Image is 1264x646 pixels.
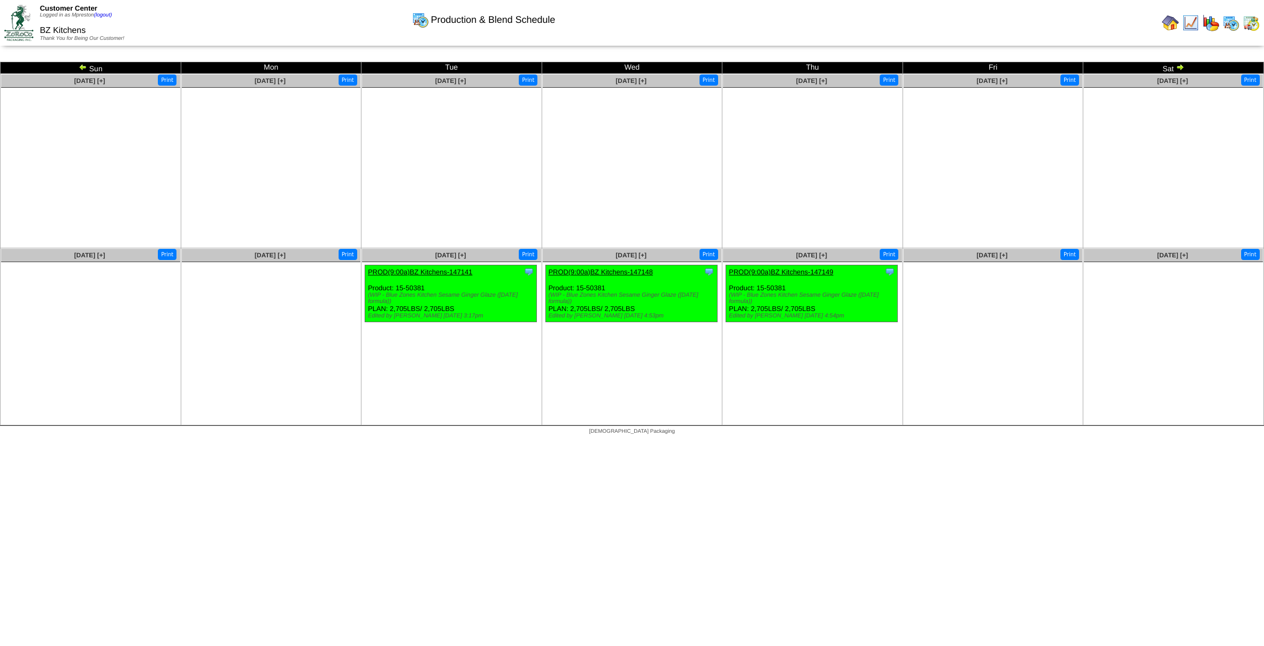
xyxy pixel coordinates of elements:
[255,77,285,85] a: [DATE] [+]
[40,4,97,12] span: Customer Center
[880,249,898,260] button: Print
[40,26,86,35] span: BZ Kitchens
[1157,251,1188,259] a: [DATE] [+]
[519,249,537,260] button: Print
[368,313,536,319] div: Edited by [PERSON_NAME] [DATE] 3:17pm
[1202,14,1219,31] img: graph.gif
[729,313,897,319] div: Edited by [PERSON_NAME] [DATE] 4:54pm
[1241,74,1260,86] button: Print
[796,251,827,259] a: [DATE] [+]
[339,249,357,260] button: Print
[976,77,1007,85] a: [DATE] [+]
[1060,249,1079,260] button: Print
[616,77,646,85] a: [DATE] [+]
[4,5,33,40] img: ZoRoCo_Logo(Green%26Foil)%20jpg.webp
[79,63,87,71] img: arrowleft.gif
[339,74,357,86] button: Print
[880,74,898,86] button: Print
[158,249,176,260] button: Print
[1223,14,1240,31] img: calendarprod.gif
[412,11,429,28] img: calendarprod.gif
[365,265,537,322] div: Product: 15-50381 PLAN: 2,705LBS / 2,705LBS
[1162,14,1179,31] img: home.gif
[1241,249,1260,260] button: Print
[1157,77,1188,85] a: [DATE] [+]
[549,292,717,305] div: (WIP - Blue Zones Kitchen Sesame Ginger Glaze ([DATE] formula))
[519,74,537,86] button: Print
[722,62,903,74] td: Thu
[368,268,473,276] a: PROD(9:00a)BZ Kitchens-147141
[74,77,105,85] a: [DATE] [+]
[94,12,112,18] a: (logout)
[255,251,285,259] a: [DATE] [+]
[616,251,646,259] a: [DATE] [+]
[545,265,717,322] div: Product: 15-50381 PLAN: 2,705LBS / 2,705LBS
[1060,74,1079,86] button: Print
[726,265,898,322] div: Product: 15-50381 PLAN: 2,705LBS / 2,705LBS
[524,266,534,277] img: Tooltip
[1176,63,1184,71] img: arrowright.gif
[181,62,361,74] td: Mon
[158,74,176,86] button: Print
[435,77,466,85] a: [DATE] [+]
[704,266,714,277] img: Tooltip
[549,268,653,276] a: PROD(9:00a)BZ Kitchens-147148
[431,14,555,26] span: Production & Blend Schedule
[729,292,897,305] div: (WIP - Blue Zones Kitchen Sesame Ginger Glaze ([DATE] formula))
[40,36,124,41] span: Thank You for Being Our Customer!
[700,249,718,260] button: Print
[361,62,542,74] td: Tue
[40,12,112,18] span: Logged in as Mpreston
[542,62,722,74] td: Wed
[1,62,181,74] td: Sun
[368,292,536,305] div: (WIP - Blue Zones Kitchen Sesame Ginger Glaze ([DATE] formula))
[796,77,827,85] a: [DATE] [+]
[976,251,1007,259] a: [DATE] [+]
[1083,62,1264,74] td: Sat
[700,74,718,86] button: Print
[1182,14,1199,31] img: line_graph.gif
[884,266,895,277] img: Tooltip
[74,251,105,259] a: [DATE] [+]
[1243,14,1260,31] img: calendarinout.gif
[435,251,466,259] a: [DATE] [+]
[729,268,833,276] a: PROD(9:00a)BZ Kitchens-147149
[549,313,717,319] div: Edited by [PERSON_NAME] [DATE] 4:53pm
[903,62,1083,74] td: Fri
[589,429,675,434] span: [DEMOGRAPHIC_DATA] Packaging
